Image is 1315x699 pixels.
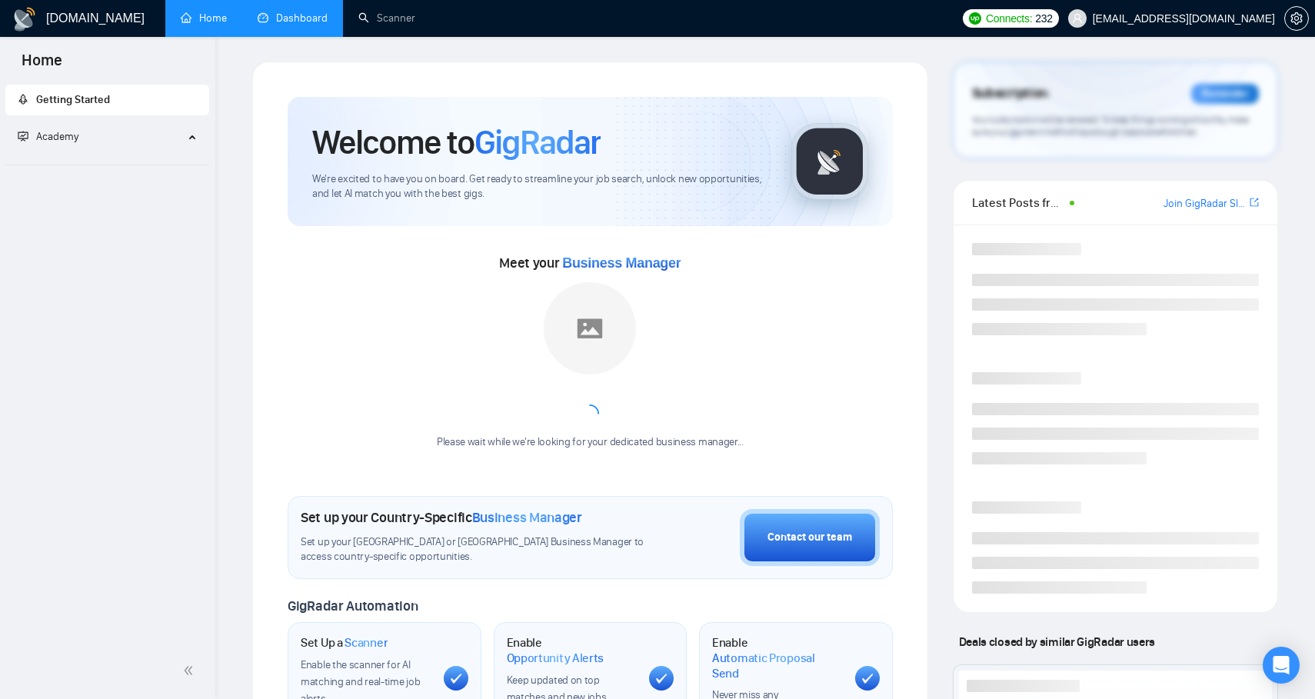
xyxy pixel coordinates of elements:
a: export [1250,195,1259,210]
span: loading [579,403,601,424]
li: Academy Homepage [5,158,209,168]
span: Deals closed by similar GigRadar users [953,628,1161,655]
a: homeHome [181,12,227,25]
span: Academy [36,130,78,143]
span: user [1072,13,1083,24]
span: Home [9,49,75,82]
span: Subscription [972,81,1048,107]
span: Academy [18,130,78,143]
a: searchScanner [358,12,415,25]
h1: Set up your Country-Specific [301,509,582,526]
h1: Set Up a [301,635,388,651]
span: Opportunity Alerts [507,651,604,666]
span: Meet your [499,255,681,271]
span: export [1250,196,1259,208]
span: Latest Posts from the GigRadar Community [972,193,1065,212]
a: setting [1284,12,1309,25]
div: Please wait while we're looking for your dedicated business manager... [428,435,753,450]
span: 232 [1035,10,1052,27]
button: Contact our team [740,509,880,566]
span: Business Manager [562,255,681,271]
img: upwork-logo.png [969,12,981,25]
h1: Enable [507,635,638,665]
a: Join GigRadar Slack Community [1164,195,1247,212]
span: double-left [183,663,198,678]
a: dashboardDashboard [258,12,328,25]
span: Connects: [986,10,1032,27]
span: fund-projection-screen [18,131,28,141]
span: Set up your [GEOGRAPHIC_DATA] or [GEOGRAPHIC_DATA] Business Manager to access country-specific op... [301,535,648,564]
img: placeholder.png [544,282,636,374]
h1: Welcome to [312,121,601,163]
span: GigRadar Automation [288,597,418,614]
h1: Enable [712,635,843,681]
span: Business Manager [472,509,582,526]
span: Your subscription will be renewed. To keep things running smoothly, make sure your payment method... [972,114,1249,138]
div: Contact our team [767,529,852,546]
li: Getting Started [5,85,209,115]
span: Scanner [345,635,388,651]
span: setting [1285,12,1308,25]
span: We're excited to have you on board. Get ready to streamline your job search, unlock new opportuni... [312,172,767,201]
span: rocket [18,94,28,105]
div: Open Intercom Messenger [1263,647,1300,684]
span: Getting Started [36,93,110,106]
button: setting [1284,6,1309,31]
span: Automatic Proposal Send [712,651,843,681]
div: Reminder [1191,84,1259,104]
img: logo [12,7,37,32]
span: GigRadar [474,121,601,163]
img: gigradar-logo.png [791,123,868,200]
